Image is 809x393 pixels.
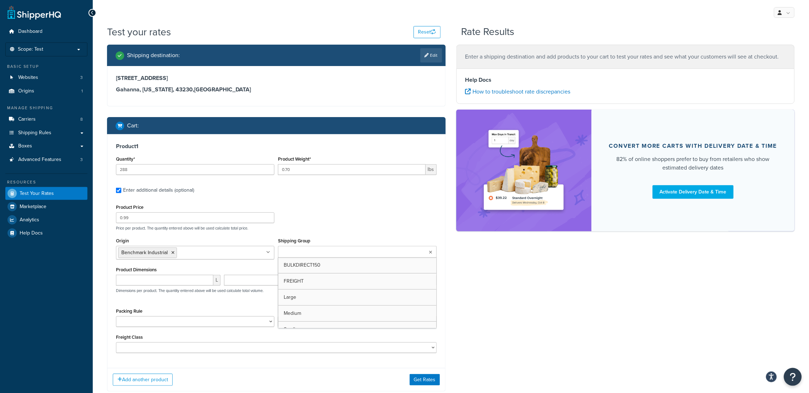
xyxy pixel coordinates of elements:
[5,227,87,240] a: Help Docs
[18,75,38,81] span: Websites
[18,29,42,35] span: Dashboard
[465,52,786,62] p: Enter a shipping destination and add products to your cart to test your rates and see what your c...
[20,217,39,223] span: Analytics
[5,113,87,126] li: Carriers
[465,76,786,84] h4: Help Docs
[116,188,121,193] input: Enter additional details (optional)
[5,85,87,98] li: Origins
[653,185,734,199] a: Activate Delivery Date & Time
[284,293,296,301] span: Large
[420,48,442,62] a: Edit
[20,191,54,197] span: Test Your Rates
[127,122,139,129] h2: Cart :
[107,25,171,39] h1: Test your rates
[609,142,777,150] div: Convert more carts with delivery date & time
[127,52,180,59] h2: Shipping destination :
[20,204,46,210] span: Marketplace
[5,213,87,226] a: Analytics
[5,71,87,84] a: Websites3
[116,164,274,175] input: 0.0
[116,267,157,272] label: Product Dimensions
[116,334,143,340] label: Freight Class
[284,261,320,269] span: BULKDIRECT150
[465,87,571,96] a: How to troubleshoot rate discrepancies
[5,140,87,153] a: Boxes
[784,368,802,386] button: Open Resource Center
[5,64,87,70] div: Basic Setup
[5,179,87,185] div: Resources
[278,273,436,289] a: FREIGHT
[426,164,437,175] span: lbs
[5,113,87,126] a: Carriers8
[284,277,304,285] span: FREIGHT
[278,164,425,175] input: 0.00
[278,257,436,273] a: BULKDIRECT150
[278,322,436,337] a: Small
[121,249,168,256] span: Benchmark Industrial
[114,288,264,293] p: Dimensions per product. The quantity entered above will be used calculate total volume.
[18,88,34,94] span: Origins
[5,126,87,140] a: Shipping Rules
[5,71,87,84] li: Websites
[5,105,87,111] div: Manage Shipping
[5,25,87,38] a: Dashboard
[609,155,778,172] div: 82% of online shoppers prefer to buy from retailers who show estimated delivery dates
[278,306,436,321] a: Medium
[479,120,568,221] img: feature-image-ddt-36eae7f7280da8017bfb280eaccd9c446f90b1fe08728e4019434db127062ab4.png
[80,75,83,81] span: 3
[18,143,32,149] span: Boxes
[116,238,129,243] label: Origin
[5,153,87,166] li: Advanced Features
[5,200,87,213] a: Marketplace
[116,75,437,82] h3: [STREET_ADDRESS]
[278,289,436,305] a: Large
[5,153,87,166] a: Advanced Features3
[278,156,311,162] label: Product Weight*
[81,88,83,94] span: 1
[410,374,440,386] button: Get Rates
[278,238,310,243] label: Shipping Group
[80,157,83,163] span: 3
[116,308,142,314] label: Packing Rule
[461,26,514,37] h2: Rate Results
[414,26,441,38] button: Reset
[5,187,87,200] a: Test Your Rates
[116,205,143,210] label: Product Price
[113,374,173,386] button: Add another product
[18,46,43,52] span: Scope: Test
[284,309,301,317] span: Medium
[213,275,221,286] span: L
[5,85,87,98] a: Origins1
[116,143,437,150] h3: Product 1
[114,226,439,231] p: Price per product. The quantity entered above will be used calculate total price.
[18,130,51,136] span: Shipping Rules
[123,185,194,195] div: Enter additional details (optional)
[116,156,135,162] label: Quantity*
[80,116,83,122] span: 8
[284,326,295,333] span: Small
[18,116,36,122] span: Carriers
[20,230,43,236] span: Help Docs
[18,157,61,163] span: Advanced Features
[116,86,437,93] h3: Gahanna, [US_STATE], 43230 , [GEOGRAPHIC_DATA]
